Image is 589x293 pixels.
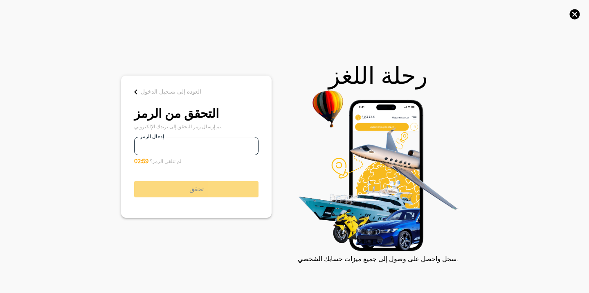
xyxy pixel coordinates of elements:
[140,133,164,140] label: إدخال الرمز
[134,87,254,103] button: العودة إلى تسجيل الدخول
[134,157,259,166] p: لم تتلقى الرمز؟
[134,103,259,123] h6: التحقق من الرمز
[134,185,259,193] h1: تحقق
[134,123,259,130] p: تم إرسال رمز التحقق إلى بريدك الإلكتروني.
[131,87,201,97] button: العودة إلى تسجيل الدخول
[288,61,468,89] h1: رحلة اللغز
[134,181,259,197] button: تحقق
[288,254,468,264] p: سجل واحصل على وصول إلى جميع ميزات حسابك الشخصي.
[288,89,468,253] img: PuzzleTrip
[134,157,148,165] span: 02:59
[141,87,201,96] p: العودة إلى تسجيل الدخول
